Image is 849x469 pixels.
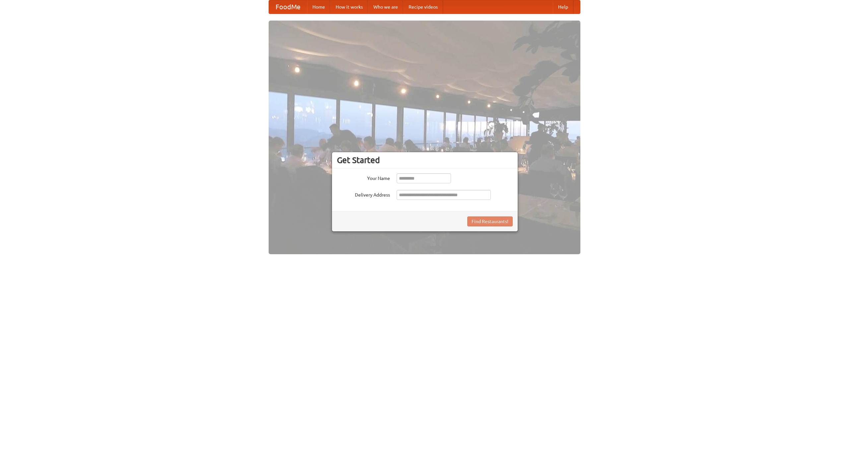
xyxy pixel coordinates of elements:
a: Home [307,0,330,14]
a: How it works [330,0,368,14]
h3: Get Started [337,155,513,165]
a: Help [553,0,573,14]
label: Your Name [337,173,390,182]
a: Who we are [368,0,403,14]
button: Find Restaurants! [467,216,513,226]
a: Recipe videos [403,0,443,14]
a: FoodMe [269,0,307,14]
label: Delivery Address [337,190,390,198]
